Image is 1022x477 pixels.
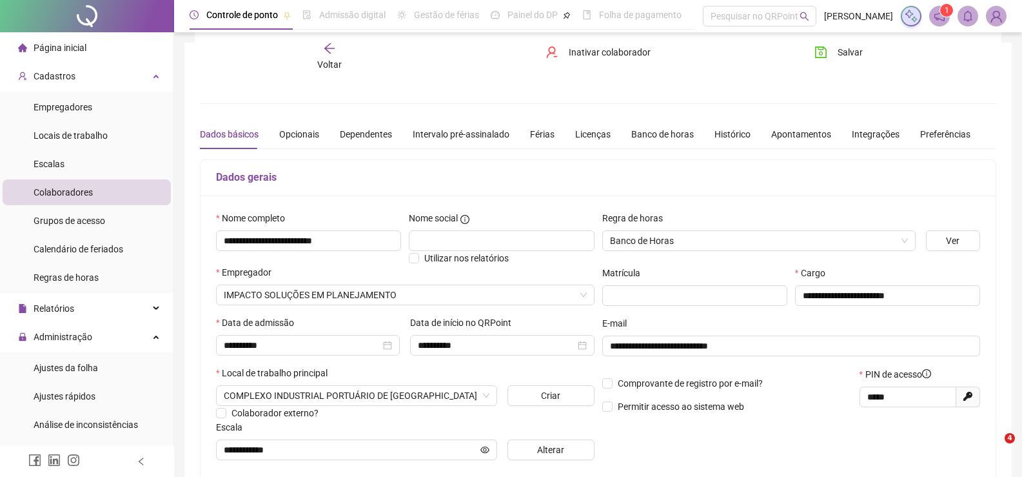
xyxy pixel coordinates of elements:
[323,42,336,55] span: arrow-left
[618,401,744,412] span: Permitir acesso ao sistema web
[536,42,660,63] button: Inativar colaborador
[575,127,611,141] div: Licenças
[216,265,280,279] label: Empregador
[945,6,949,15] span: 1
[34,159,64,169] span: Escalas
[414,10,479,20] span: Gestão de férias
[507,385,595,406] button: Criar
[800,12,809,21] span: search
[34,130,108,141] span: Locais de trabalho
[610,231,908,250] span: Banco de Horas
[409,211,458,225] span: Nome social
[216,420,251,434] label: Escala
[190,10,199,19] span: clock-circle
[904,9,918,23] img: sparkle-icon.fc2bf0ac1784a2077858766a79e2daf3.svg
[216,170,980,185] h5: Dados gerais
[507,440,595,460] button: Alterar
[34,303,74,314] span: Relatórios
[795,266,834,280] label: Cargo
[1005,433,1015,443] span: 4
[618,378,763,389] span: Comprovante de registro por e-mail?
[599,10,682,20] span: Folha de pagamento
[34,391,95,401] span: Ajustes rápidos
[34,272,99,283] span: Regras de horas
[491,10,500,19] span: dashboard
[67,454,80,467] span: instagram
[537,443,564,457] span: Alterar
[922,369,931,378] span: info-circle
[852,127,899,141] div: Integrações
[48,454,61,467] span: linkedin
[460,215,469,224] span: info-circle
[530,127,555,141] div: Férias
[206,10,278,20] span: Controle de ponto
[541,389,560,403] span: Criar
[34,71,75,81] span: Cadastros
[940,4,953,17] sup: 1
[714,127,751,141] div: Histórico
[569,45,651,59] span: Inativar colaborador
[224,285,587,305] span: BONFIM MAGALHAES SERVICOS DE PLANEJAMENTO E CONSULTORIA LTDA
[231,408,319,418] span: Colaborador externo?
[34,420,138,430] span: Análise de inconsistências
[413,127,509,141] div: Intervalo pré-assinalado
[563,12,571,19] span: pushpin
[137,457,146,466] span: left
[602,316,635,330] label: E-mail
[340,127,392,141] div: Dependentes
[18,72,27,81] span: user-add
[631,127,694,141] div: Banco de horas
[319,10,386,20] span: Admissão digital
[824,9,893,23] span: [PERSON_NAME]
[283,12,291,19] span: pushpin
[302,10,311,19] span: file-done
[865,367,931,381] span: PIN de acesso
[34,363,98,373] span: Ajustes da folha
[920,127,970,141] div: Preferências
[224,386,489,405] span: RODOVIA PE 60, KM 10, S/N, IPOJUCA/PE
[34,43,86,53] span: Página inicial
[926,230,980,251] button: Ver
[978,433,1009,464] iframe: Intercom live chat
[424,253,509,263] span: Utilizar nos relatórios
[507,10,558,20] span: Painel do DP
[545,46,558,59] span: user-delete
[397,10,406,19] span: sun
[934,10,945,22] span: notification
[602,266,649,280] label: Matrícula
[34,216,105,226] span: Grupos de acesso
[962,10,974,22] span: bell
[946,234,959,248] span: Ver
[987,6,1006,26] img: 81567
[216,316,302,330] label: Data de admissão
[34,332,92,342] span: Administração
[34,187,93,198] span: Colaboradores
[771,127,831,141] div: Apontamentos
[480,445,489,454] span: eye
[317,59,342,70] span: Voltar
[34,244,123,254] span: Calendário de feriados
[28,454,41,467] span: facebook
[34,102,92,112] span: Empregadores
[18,304,27,313] span: file
[279,127,319,141] div: Opcionais
[216,211,293,225] label: Nome completo
[582,10,591,19] span: book
[805,42,872,63] button: Salvar
[216,366,336,380] label: Local de trabalho principal
[814,46,827,59] span: save
[200,127,259,141] div: Dados básicos
[410,316,520,330] label: Data de início no QRPoint
[838,45,863,59] span: Salvar
[602,211,671,225] label: Regra de horas
[18,332,27,341] span: lock
[18,43,27,52] span: home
